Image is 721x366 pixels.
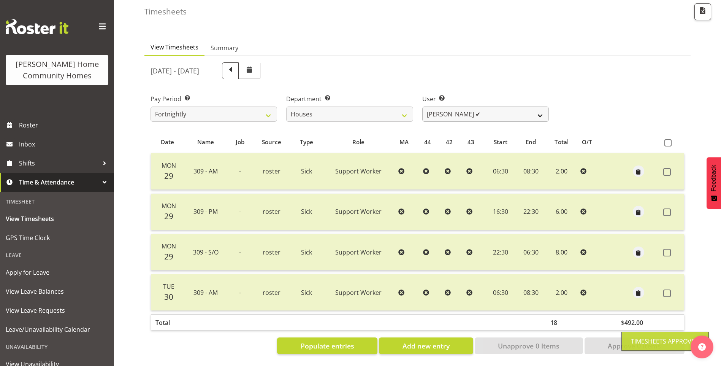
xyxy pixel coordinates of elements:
[193,167,218,175] span: 309 - AM
[151,43,198,52] span: View Timesheets
[707,157,721,209] button: Feedback - Show survey
[151,94,277,103] label: Pay Period
[546,194,577,230] td: 6.00
[631,337,699,346] div: Timesheets Approved
[2,339,112,355] div: Unavailability
[335,207,382,216] span: Support Worker
[582,138,592,146] span: O/T
[6,305,108,316] span: View Leave Requests
[193,207,218,216] span: 309 - PM
[19,158,99,169] span: Shifts
[2,228,112,247] a: GPS Time Clock
[335,167,382,175] span: Support Worker
[163,282,174,291] span: Tue
[162,242,176,250] span: Mon
[2,194,112,209] div: Timesheet
[546,153,577,190] td: 2.00
[379,337,473,354] button: Add new entry
[211,43,238,53] span: Summary
[399,138,409,146] span: MA
[485,234,516,271] td: 22:30
[446,138,453,146] span: 42
[263,248,280,256] span: roster
[694,3,711,20] button: Export CSV
[164,211,173,221] span: 29
[263,167,280,175] span: roster
[291,153,322,190] td: Sick
[300,138,313,146] span: Type
[2,209,112,228] a: View Timesheets
[164,170,173,181] span: 29
[485,153,516,190] td: 06:30
[263,288,280,297] span: roster
[19,138,110,150] span: Inbox
[2,282,112,301] a: View Leave Balances
[6,19,68,34] img: Rosterit website logo
[516,153,546,190] td: 08:30
[19,119,110,131] span: Roster
[616,314,660,330] th: $492.00
[516,234,546,271] td: 06:30
[239,288,241,297] span: -
[193,288,218,297] span: 309 - AM
[161,138,174,146] span: Date
[162,202,176,210] span: Mon
[516,274,546,310] td: 08:30
[6,267,108,278] span: Apply for Leave
[239,248,241,256] span: -
[424,138,431,146] span: 44
[585,337,685,354] button: Approve 0 Items
[164,251,173,262] span: 29
[164,291,173,302] span: 30
[239,207,241,216] span: -
[352,138,364,146] span: Role
[526,138,536,146] span: End
[197,138,214,146] span: Name
[291,274,322,310] td: Sick
[422,94,549,103] label: User
[13,59,101,81] div: [PERSON_NAME] Home Community Homes
[2,263,112,282] a: Apply for Leave
[144,7,187,16] h4: Timesheets
[6,324,108,335] span: Leave/Unavailability Calendar
[402,341,450,351] span: Add new entry
[193,248,219,256] span: 309 - S/O
[546,274,577,310] td: 2.00
[277,337,377,354] button: Populate entries
[262,138,281,146] span: Source
[6,286,108,297] span: View Leave Balances
[475,337,583,354] button: Unapprove 0 Items
[301,341,354,351] span: Populate entries
[2,301,112,320] a: View Leave Requests
[494,138,507,146] span: Start
[698,343,706,351] img: help-xxl-2.png
[335,248,382,256] span: Support Worker
[151,67,199,75] h5: [DATE] - [DATE]
[555,138,569,146] span: Total
[263,207,280,216] span: roster
[2,320,112,339] a: Leave/Unavailability Calendar
[485,194,516,230] td: 16:30
[236,138,244,146] span: Job
[485,274,516,310] td: 06:30
[516,194,546,230] td: 22:30
[710,165,717,191] span: Feedback
[19,177,99,188] span: Time & Attendance
[2,247,112,263] div: Leave
[546,234,577,271] td: 8.00
[291,234,322,271] td: Sick
[498,341,559,351] span: Unapprove 0 Items
[6,213,108,224] span: View Timesheets
[335,288,382,297] span: Support Worker
[286,94,413,103] label: Department
[467,138,474,146] span: 43
[291,194,322,230] td: Sick
[6,232,108,243] span: GPS Time Clock
[162,161,176,170] span: Mon
[546,314,577,330] th: 18
[608,341,661,351] span: Approve 0 Items
[151,314,184,330] th: Total
[239,167,241,175] span: -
